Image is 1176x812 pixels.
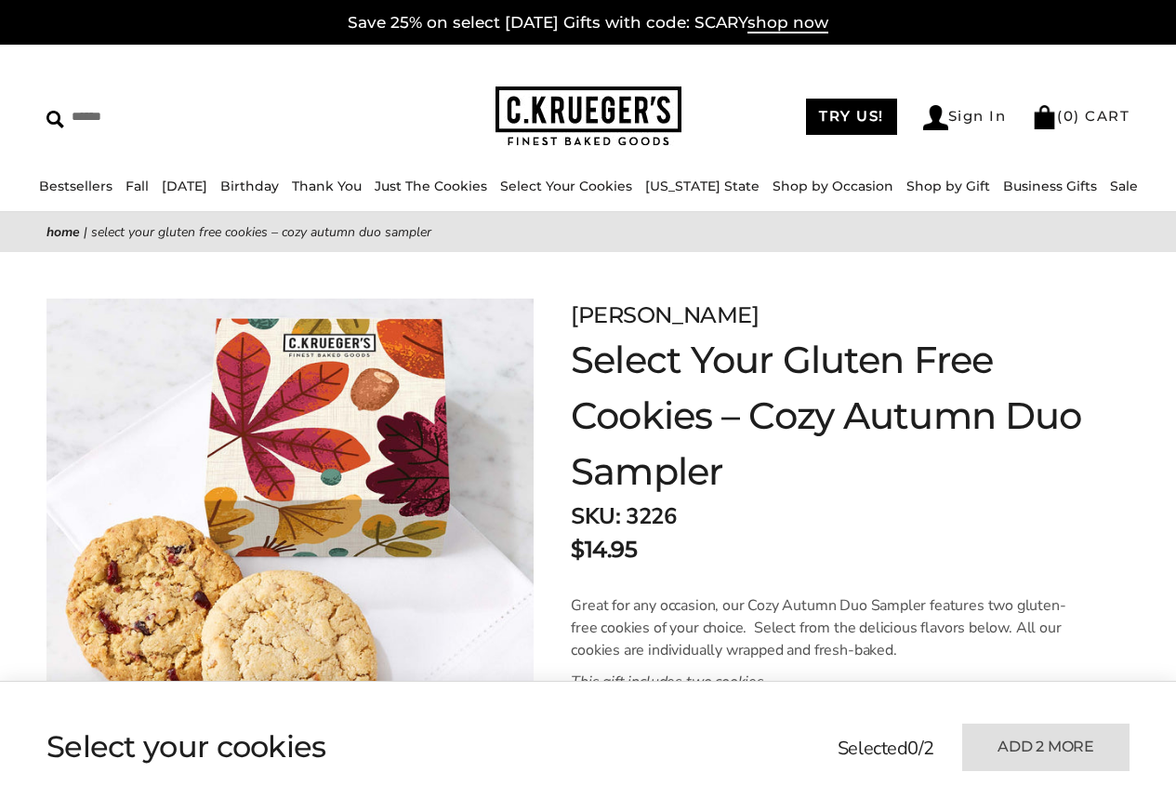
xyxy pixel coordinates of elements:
a: [US_STATE] State [645,178,760,194]
img: Select Your Gluten Free Cookies – Cozy Autumn Duo Sampler [46,299,534,786]
h1: Select Your Gluten Free Cookies – Cozy Autumn Duo Sampler [571,332,1130,499]
span: 0 [1064,107,1075,125]
p: Great for any occasion, our Cozy Autumn Duo Sampler features two gluten-free cookies of your choi... [571,594,1079,661]
a: [DATE] [162,178,207,194]
p: [PERSON_NAME] [571,299,1130,332]
a: Fall [126,178,149,194]
button: Add 2 more [962,724,1130,771]
em: This gift includes two cookies. [571,672,768,692]
a: Sign In [923,105,1007,130]
a: Business Gifts [1003,178,1097,194]
img: C.KRUEGER'S [496,87,681,147]
nav: breadcrumbs [46,221,1130,243]
p: Selected / [838,735,934,763]
a: Save 25% on select [DATE] Gifts with code: SCARYshop now [348,13,828,33]
span: 0 [907,736,918,761]
span: Select Your Gluten Free Cookies – Cozy Autumn Duo Sampler [91,223,431,241]
a: (0) CART [1032,107,1130,125]
img: Search [46,111,64,128]
input: Search [46,102,295,131]
a: Select Your Cookies [500,178,632,194]
a: Birthday [220,178,279,194]
a: Bestsellers [39,178,112,194]
img: Account [923,105,948,130]
a: TRY US! [806,99,897,135]
span: 3226 [626,501,676,531]
a: Thank You [292,178,362,194]
a: Home [46,223,80,241]
strong: SKU: [571,501,620,531]
a: Just The Cookies [375,178,487,194]
img: Bag [1032,105,1057,129]
span: 2 [923,736,934,761]
a: Shop by Gift [906,178,990,194]
a: Shop by Occasion [773,178,893,194]
p: $14.95 [571,533,637,566]
span: shop now [747,13,828,33]
span: | [84,223,87,241]
a: Sale [1110,178,1138,194]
